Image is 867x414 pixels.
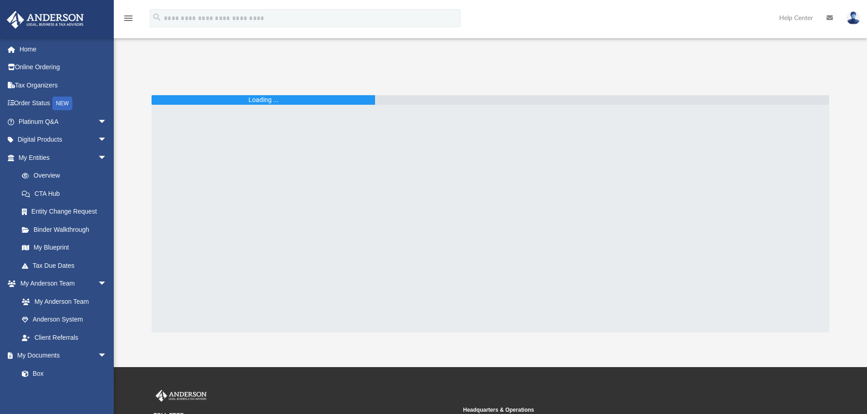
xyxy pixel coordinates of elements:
a: Overview [13,167,121,185]
div: Loading ... [248,95,279,105]
i: search [152,12,162,22]
a: Entity Change Request [13,203,121,221]
span: arrow_drop_down [98,275,116,293]
a: Platinum Q&Aarrow_drop_down [6,112,121,131]
span: arrow_drop_down [98,112,116,131]
a: My Blueprint [13,239,116,257]
a: Meeting Minutes [13,383,116,401]
a: Client Referrals [13,328,116,347]
img: Anderson Advisors Platinum Portal [154,390,208,402]
a: Binder Walkthrough [13,220,121,239]
a: Order StatusNEW [6,94,121,113]
a: Tax Due Dates [13,256,121,275]
span: arrow_drop_down [98,347,116,365]
span: arrow_drop_down [98,131,116,149]
i: menu [123,13,134,24]
span: arrow_drop_down [98,148,116,167]
a: Digital Productsarrow_drop_down [6,131,121,149]
div: NEW [52,97,72,110]
a: CTA Hub [13,184,121,203]
img: Anderson Advisors Platinum Portal [4,11,86,29]
a: menu [123,17,134,24]
a: My Documentsarrow_drop_down [6,347,116,365]
a: My Entitiesarrow_drop_down [6,148,121,167]
a: My Anderson Team [13,292,112,311]
a: Home [6,40,121,58]
a: Tax Organizers [6,76,121,94]
small: Headquarters & Operations [463,406,766,414]
a: Online Ordering [6,58,121,77]
a: Box [13,364,112,383]
a: My Anderson Teamarrow_drop_down [6,275,116,293]
img: User Pic [847,11,860,25]
a: Anderson System [13,311,116,329]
